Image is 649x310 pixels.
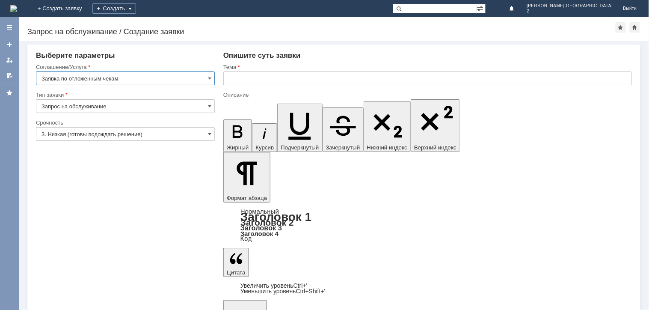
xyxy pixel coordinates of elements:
[277,104,322,152] button: Подчеркнутый
[10,5,17,12] a: Перейти на домашнюю страницу
[527,3,613,9] span: [PERSON_NAME][GEOGRAPHIC_DATA]
[240,224,282,232] a: Заголовок 3
[240,235,252,243] a: Код
[527,9,613,14] span: 2
[240,282,308,289] a: Increase
[223,64,630,70] div: Тема
[477,4,486,12] span: Расширенный поиск
[92,3,136,14] div: Создать
[223,248,249,277] button: Цитата
[223,119,252,152] button: Жирный
[240,208,279,215] a: Нормальный
[240,210,312,224] a: Заголовок 1
[227,195,267,201] span: Формат абзаца
[252,123,277,152] button: Курсив
[223,152,270,203] button: Формат абзаца
[36,64,213,70] div: Соглашение/Услуга
[223,209,632,242] div: Формат абзаца
[27,27,616,36] div: Запрос на обслуживание / Создание заявки
[323,107,364,152] button: Зачеркнутый
[3,38,16,51] a: Создать заявку
[36,92,213,98] div: Тип заявки
[255,144,274,151] span: Курсив
[364,101,411,152] button: Нижний индекс
[240,230,279,237] a: Заголовок 4
[367,144,408,151] span: Нижний индекс
[3,69,16,82] a: Мои согласования
[3,53,16,67] a: Мои заявки
[227,269,246,276] span: Цитата
[240,288,326,295] a: Decrease
[616,22,626,33] div: Добавить в избранное
[296,288,326,295] span: Ctrl+Shift+'
[630,22,640,33] div: Сделать домашней страницей
[223,92,630,98] div: Описание
[281,144,319,151] span: Подчеркнутый
[411,99,460,152] button: Верхний индекс
[227,144,249,151] span: Жирный
[293,282,308,289] span: Ctrl+'
[414,144,456,151] span: Верхний индекс
[36,51,115,60] span: Выберите параметры
[36,120,213,125] div: Срочность
[223,283,632,294] div: Цитата
[240,218,294,227] a: Заголовок 2
[326,144,360,151] span: Зачеркнутый
[223,51,301,60] span: Опишите суть заявки
[10,5,17,12] img: logo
